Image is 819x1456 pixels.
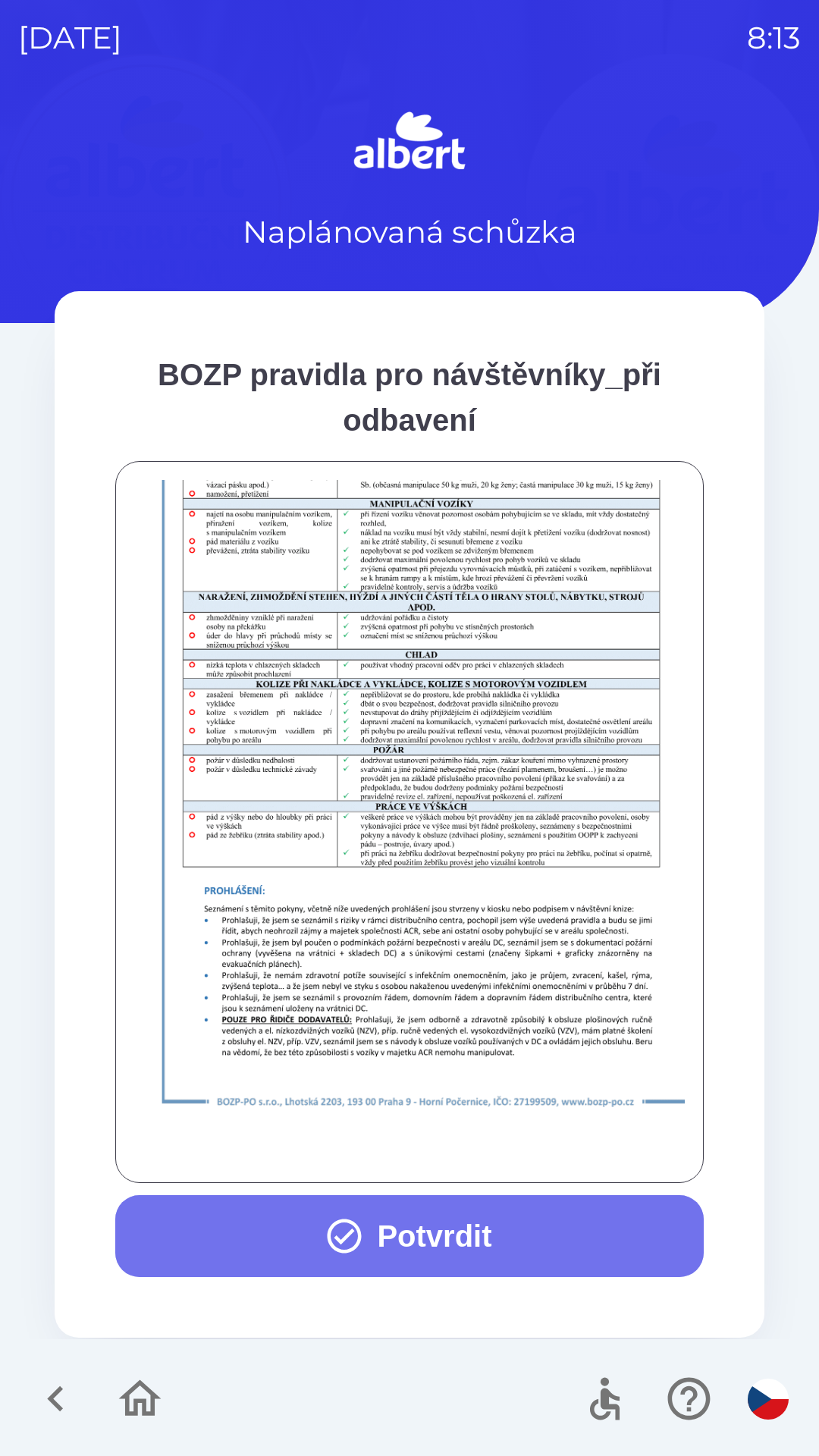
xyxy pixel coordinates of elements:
[134,290,723,1122] img: t5iKY4Cocv4gECBCogIEgBgIECBAgQIAAAQIEDAQNECBAgAABAgQIECCwAh4EVRAgQIAAAQIECBAg4EHQAAECBAgQIECAAAEC...
[748,1379,789,1420] img: cs flag
[18,15,122,61] p: [DATE]
[115,352,704,443] div: BOZP pravidla pro návštěvníky_při odbavení
[243,209,577,255] p: Naplánovaná schůzka
[55,106,764,179] img: Logo
[747,15,801,61] p: 8:13
[115,1195,704,1277] button: Potvrdit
